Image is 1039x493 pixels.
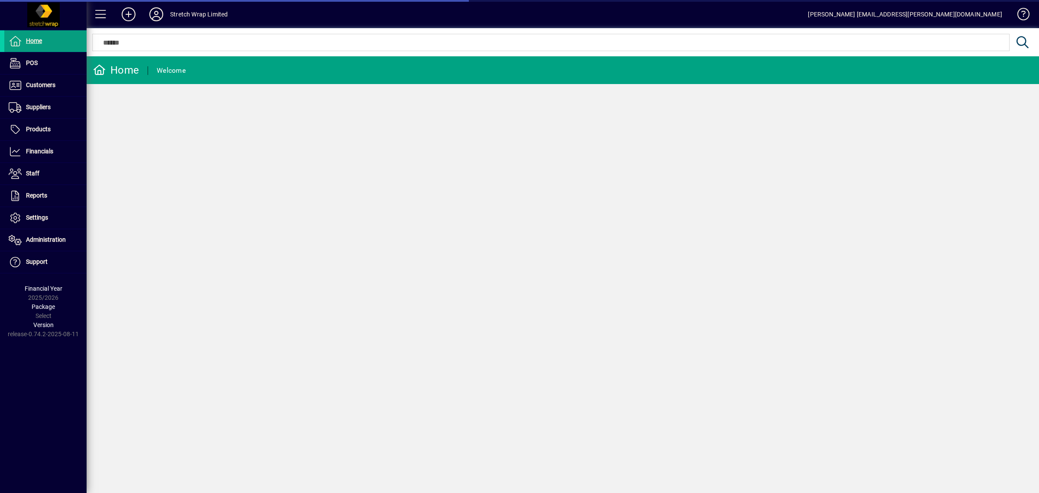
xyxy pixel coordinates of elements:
[26,126,51,133] span: Products
[26,37,42,44] span: Home
[1011,2,1028,30] a: Knowledge Base
[26,258,48,265] span: Support
[26,59,38,66] span: POS
[93,63,139,77] div: Home
[26,81,55,88] span: Customers
[25,285,62,292] span: Financial Year
[4,97,87,118] a: Suppliers
[4,141,87,162] a: Financials
[808,7,1002,21] div: [PERSON_NAME] [EMAIL_ADDRESS][PERSON_NAME][DOMAIN_NAME]
[4,119,87,140] a: Products
[115,6,142,22] button: Add
[157,64,186,78] div: Welcome
[4,75,87,96] a: Customers
[4,163,87,185] a: Staff
[26,148,53,155] span: Financials
[26,104,51,110] span: Suppliers
[26,214,48,221] span: Settings
[33,321,54,328] span: Version
[4,207,87,229] a: Settings
[4,251,87,273] a: Support
[142,6,170,22] button: Profile
[4,185,87,207] a: Reports
[26,170,39,177] span: Staff
[26,236,66,243] span: Administration
[4,52,87,74] a: POS
[170,7,228,21] div: Stretch Wrap Limited
[4,229,87,251] a: Administration
[32,303,55,310] span: Package
[26,192,47,199] span: Reports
